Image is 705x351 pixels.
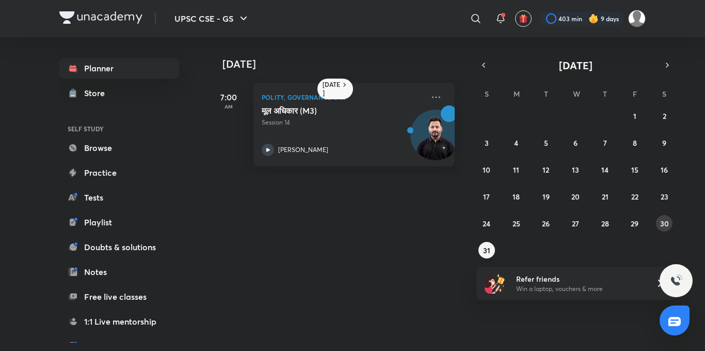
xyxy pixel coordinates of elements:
[515,10,532,27] button: avatar
[59,58,179,79] a: Planner
[538,161,554,178] button: August 12, 2025
[508,188,524,205] button: August 18, 2025
[516,273,643,284] h6: Refer friends
[208,91,249,103] h5: 7:00
[603,138,607,148] abbr: August 7, 2025
[59,162,179,183] a: Practice
[483,219,490,228] abbr: August 24, 2025
[508,134,524,151] button: August 4, 2025
[59,262,179,282] a: Notes
[631,165,638,175] abbr: August 15, 2025
[519,14,528,23] img: avatar
[478,188,495,205] button: August 17, 2025
[478,242,495,258] button: August 31, 2025
[567,161,584,178] button: August 13, 2025
[262,118,424,127] p: Session 14
[485,273,505,294] img: referral
[662,89,666,99] abbr: Saturday
[670,274,682,287] img: ttu
[512,192,520,202] abbr: August 18, 2025
[59,286,179,307] a: Free live classes
[661,192,668,202] abbr: August 23, 2025
[542,219,550,228] abbr: August 26, 2025
[59,138,179,158] a: Browse
[542,192,550,202] abbr: August 19, 2025
[59,212,179,233] a: Playlist
[660,219,669,228] abbr: August 30, 2025
[538,188,554,205] button: August 19, 2025
[508,215,524,232] button: August 25, 2025
[478,215,495,232] button: August 24, 2025
[514,138,518,148] abbr: August 4, 2025
[485,138,489,148] abbr: August 3, 2025
[544,138,548,148] abbr: August 5, 2025
[597,215,613,232] button: August 28, 2025
[59,83,179,103] a: Store
[516,284,643,294] p: Win a laptop, vouchers & more
[633,89,637,99] abbr: Friday
[542,165,549,175] abbr: August 12, 2025
[597,134,613,151] button: August 7, 2025
[513,165,519,175] abbr: August 11, 2025
[59,11,142,26] a: Company Logo
[478,161,495,178] button: August 10, 2025
[59,187,179,208] a: Tests
[656,108,672,124] button: August 2, 2025
[631,192,638,202] abbr: August 22, 2025
[262,91,424,103] p: Polity, Governance & IR
[544,89,548,99] abbr: Tuesday
[633,111,636,121] abbr: August 1, 2025
[627,161,643,178] button: August 15, 2025
[278,145,328,155] p: [PERSON_NAME]
[627,108,643,124] button: August 1, 2025
[483,192,490,202] abbr: August 17, 2025
[483,246,490,255] abbr: August 31, 2025
[656,188,672,205] button: August 23, 2025
[59,120,179,138] h6: SELF STUDY
[208,103,249,110] p: AM
[597,188,613,205] button: August 21, 2025
[662,138,666,148] abbr: August 9, 2025
[567,134,584,151] button: August 6, 2025
[628,10,646,27] img: Komal
[573,138,578,148] abbr: August 6, 2025
[603,89,607,99] abbr: Thursday
[588,13,599,24] img: streak
[168,8,256,29] button: UPSC CSE - GS
[59,11,142,24] img: Company Logo
[84,87,111,99] div: Store
[572,165,579,175] abbr: August 13, 2025
[323,81,341,97] h6: [DATE]
[567,215,584,232] button: August 27, 2025
[656,161,672,178] button: August 16, 2025
[631,219,638,228] abbr: August 29, 2025
[491,58,660,72] button: [DATE]
[627,134,643,151] button: August 8, 2025
[601,219,609,228] abbr: August 28, 2025
[508,161,524,178] button: August 11, 2025
[571,192,580,202] abbr: August 20, 2025
[483,165,490,175] abbr: August 10, 2025
[478,134,495,151] button: August 3, 2025
[573,89,580,99] abbr: Wednesday
[262,105,390,116] h5: मूल अधिकार (M3)
[514,89,520,99] abbr: Monday
[661,165,668,175] abbr: August 16, 2025
[602,192,608,202] abbr: August 21, 2025
[59,237,179,257] a: Doubts & solutions
[663,111,666,121] abbr: August 2, 2025
[656,134,672,151] button: August 9, 2025
[601,165,608,175] abbr: August 14, 2025
[559,58,592,72] span: [DATE]
[512,219,520,228] abbr: August 25, 2025
[567,188,584,205] button: August 20, 2025
[627,215,643,232] button: August 29, 2025
[538,134,554,151] button: August 5, 2025
[597,161,613,178] button: August 14, 2025
[222,58,465,70] h4: [DATE]
[485,89,489,99] abbr: Sunday
[538,215,554,232] button: August 26, 2025
[627,188,643,205] button: August 22, 2025
[59,311,179,332] a: 1:1 Live mentorship
[572,219,579,228] abbr: August 27, 2025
